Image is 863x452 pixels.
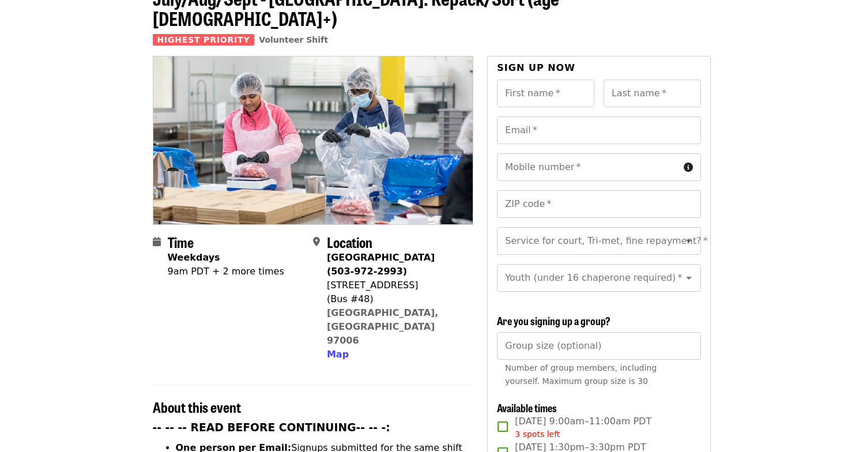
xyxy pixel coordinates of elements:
strong: [GEOGRAPHIC_DATA] (503-972-2993) [327,252,435,277]
span: [DATE] 9:00am–11:00am PDT [515,415,651,440]
button: Open [681,233,697,249]
i: map-marker-alt icon [313,236,320,247]
div: 9am PDT + 2 more times [168,265,284,278]
span: Are you signing up a group? [497,313,610,328]
img: July/Aug/Sept - Beaverton: Repack/Sort (age 10+) organized by Oregon Food Bank [153,56,473,224]
button: Map [327,348,349,361]
span: Map [327,349,349,360]
span: Sign up now [497,62,575,73]
input: Email [497,116,700,144]
span: Highest Priority [153,34,255,46]
div: (Bus #48) [327,292,464,306]
div: [STREET_ADDRESS] [327,278,464,292]
span: Number of group members, including yourself. Maximum group size is 30 [505,363,657,386]
input: ZIP code [497,190,700,218]
i: calendar icon [153,236,161,247]
a: [GEOGRAPHIC_DATA], [GEOGRAPHIC_DATA] 97006 [327,307,439,346]
span: Time [168,232,194,252]
strong: -- -- -- READ BEFORE CONTINUING-- -- -: [153,421,390,434]
input: [object Object] [497,332,700,360]
span: Location [327,232,372,252]
input: Mobile number [497,153,679,181]
input: Last name [604,80,701,107]
span: 3 spots left [515,430,560,439]
input: First name [497,80,594,107]
span: About this event [153,397,241,417]
a: Volunteer Shift [259,35,328,44]
i: circle-info icon [684,162,693,173]
span: Available times [497,400,557,415]
strong: Weekdays [168,252,220,263]
button: Open [681,270,697,286]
